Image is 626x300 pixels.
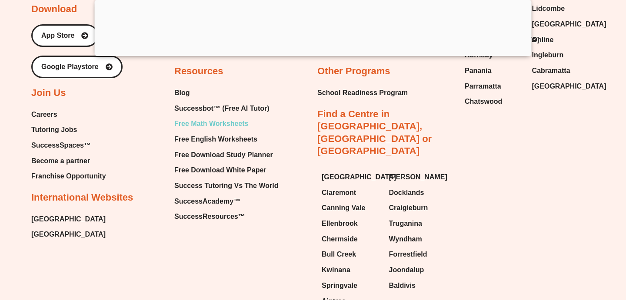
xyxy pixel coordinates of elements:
span: Ingleburn [532,49,564,62]
a: Springvale [322,279,380,292]
span: Online [532,33,554,46]
span: Springvale [322,279,357,292]
span: Baldivis [389,279,416,292]
a: Panania [465,64,523,77]
span: Panania [465,64,491,77]
a: Wyndham [389,233,448,246]
span: Ellenbrook [322,217,358,230]
span: Kwinana [322,264,350,277]
a: SuccessSpaces™ [31,139,106,152]
a: Free Download White Paper [174,164,278,177]
a: Chatswood [465,95,523,108]
span: [GEOGRAPHIC_DATA] [532,18,606,31]
a: [GEOGRAPHIC_DATA] [532,80,591,93]
span: Docklands [389,186,424,199]
a: Lidcombe [532,2,591,15]
a: Franchise Opportunity [31,170,106,183]
span: Free Download Study Planner [174,148,273,162]
a: Online [532,33,591,46]
span: Free English Worksheets [174,133,257,146]
a: [PERSON_NAME] [389,171,448,184]
a: Bull Creek [322,248,380,261]
span: App Store [41,32,74,39]
a: [GEOGRAPHIC_DATA] [31,213,106,226]
span: Chatswood [465,95,502,108]
a: SuccessAcademy™ [174,195,278,208]
span: Free Download White Paper [174,164,266,177]
span: [GEOGRAPHIC_DATA] [532,80,606,93]
a: [GEOGRAPHIC_DATA] [532,18,591,31]
a: Craigieburn [389,201,448,214]
a: Free English Worksheets [174,133,278,146]
span: SuccessAcademy™ [174,195,240,208]
a: Forrestfield [389,248,448,261]
a: Careers [31,108,106,121]
h2: Other Programs [317,65,390,78]
h2: International Websites [31,191,133,204]
a: Become a partner [31,155,106,168]
span: [PERSON_NAME] [389,171,447,184]
a: App Store [31,24,98,47]
span: Claremont [322,186,356,199]
a: Truganina [389,217,448,230]
a: Free Download Study Planner [174,148,278,162]
a: Free Math Worksheets [174,117,278,130]
a: Successbot™ (Free AI Tutor) [174,102,278,115]
span: Canning Vale [322,201,365,214]
span: Free Math Worksheets [174,117,248,130]
span: Cabramatta [532,64,570,77]
a: Google Playstore [31,56,123,78]
a: Canning Vale [322,201,380,214]
span: SuccessSpaces™ [31,139,91,152]
span: Google Playstore [41,63,99,70]
span: Parramatta [465,80,501,93]
span: Lidcombe [532,2,565,15]
a: [GEOGRAPHIC_DATA] [322,171,380,184]
a: Docklands [389,186,448,199]
a: Find a Centre in [GEOGRAPHIC_DATA], [GEOGRAPHIC_DATA] or [GEOGRAPHIC_DATA] [317,109,432,157]
span: Successbot™ (Free AI Tutor) [174,102,270,115]
iframe: Chat Widget [477,202,626,300]
a: Kwinana [322,264,380,277]
span: Careers [31,108,57,121]
a: Success Tutoring Vs The World [174,179,278,192]
a: Tutoring Jobs [31,123,106,136]
h2: Download [31,3,77,16]
a: Ingleburn [532,49,591,62]
span: SuccessResources™ [174,210,245,223]
a: Ellenbrook [322,217,380,230]
a: Joondalup [389,264,448,277]
span: Chermside [322,233,358,246]
span: Joondalup [389,264,424,277]
a: Baldivis [389,279,448,292]
span: Craigieburn [389,201,428,214]
span: Truganina [389,217,422,230]
span: Bull Creek [322,248,356,261]
span: [GEOGRAPHIC_DATA] [322,171,396,184]
a: Blog [174,86,278,99]
a: [GEOGRAPHIC_DATA] [31,228,106,241]
span: Become a partner [31,155,90,168]
a: Claremont [322,186,380,199]
a: SuccessResources™ [174,210,278,223]
span: Wyndham [389,233,422,246]
a: Cabramatta [532,64,591,77]
span: Forrestfield [389,248,427,261]
a: Chermside [322,233,380,246]
a: Parramatta [465,80,523,93]
span: Tutoring Jobs [31,123,77,136]
h2: Join Us [31,87,66,99]
a: School Readiness Program [317,86,408,99]
h2: Resources [174,65,223,78]
span: Blog [174,86,190,99]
